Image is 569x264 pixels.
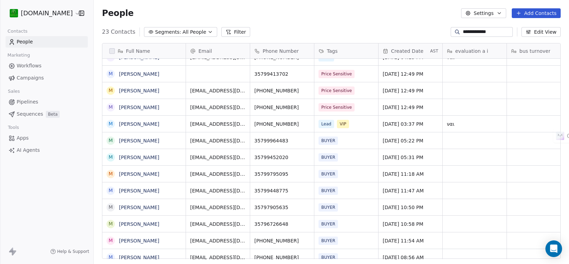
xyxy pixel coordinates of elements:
div: Tags [314,43,378,58]
span: Price Sensitive [319,86,355,95]
a: People [6,36,88,48]
div: M [109,254,113,261]
a: [PERSON_NAME] [119,188,159,193]
span: Contacts [5,26,31,36]
span: [DATE] 08:56 AM [383,254,424,261]
button: Filter [221,27,250,37]
span: [DATE] 10:58 PM [383,221,423,228]
span: Sequences [17,110,43,118]
span: [DATE] 11:18 AM [383,171,424,178]
div: Open Intercom Messenger [545,240,562,257]
a: Workflows [6,60,88,72]
span: [DATE] 12:49 PM [383,104,423,111]
span: 35799413702 [254,71,288,77]
a: [PERSON_NAME] [119,71,159,77]
span: Workflows [17,62,42,69]
div: M [109,104,113,111]
span: [EMAIL_ADDRESS][DOMAIN_NAME] [190,221,246,228]
span: 23 Contacts [102,28,135,36]
a: [PERSON_NAME] [119,55,159,60]
span: People [102,8,134,18]
div: M [109,170,113,178]
div: Full Name [102,43,186,58]
span: Segments: [155,28,181,36]
span: Full Name [126,48,150,55]
span: [PHONE_NUMBER] [254,237,299,244]
a: [PERSON_NAME] [119,88,159,93]
span: 35799964483 [254,137,288,144]
span: Lead [319,120,334,128]
span: [DATE] 03:37 PM [383,121,423,127]
span: [EMAIL_ADDRESS][DOMAIN_NAME] [190,137,246,144]
span: [DATE] 05:31 PM [383,154,423,161]
span: People [17,38,33,46]
span: [DATE] 12:49 PM [383,71,423,77]
a: Campaigns [6,72,88,84]
div: M [109,220,113,228]
div: M [109,204,113,211]
span: BUYER [319,137,338,145]
span: bus turnover [519,48,550,55]
span: Marketing [5,50,33,60]
span: Phone Number [263,48,299,55]
span: [PHONE_NUMBER] [254,254,299,261]
span: Apps [17,134,29,142]
a: Apps [6,132,88,144]
a: [PERSON_NAME] [119,138,159,143]
span: Campaigns [17,74,44,82]
span: VIP [337,120,349,128]
span: [PHONE_NUMBER] [254,121,299,127]
span: [PHONE_NUMBER] [254,104,299,111]
div: Email [186,43,250,58]
a: [PERSON_NAME] [119,221,159,227]
a: [PERSON_NAME] [119,105,159,110]
span: ναι [447,121,455,127]
span: [EMAIL_ADDRESS][DOMAIN_NAME] [190,154,246,161]
a: SequencesBeta [6,108,88,120]
span: BUYER [319,170,338,178]
span: [EMAIL_ADDRESS][DOMAIN_NAME] [190,204,246,211]
span: BUYER [319,237,338,245]
span: BUYER [319,187,338,195]
div: M [109,187,113,194]
span: [EMAIL_ADDRESS][DOMAIN_NAME] [190,87,246,94]
a: [PERSON_NAME] [119,121,159,127]
button: [DOMAIN_NAME] [8,7,74,19]
span: Tools [5,122,22,133]
span: Beta [46,111,60,118]
span: Help & Support [57,249,89,254]
span: 35796726648 [254,221,288,228]
div: Phone Number [250,43,314,58]
span: Tags [327,48,338,55]
div: M [109,87,113,94]
span: BUYER [319,153,338,162]
span: [PHONE_NUMBER] [254,87,299,94]
span: Sales [5,86,23,97]
span: Price Sensitive [319,70,355,78]
span: [EMAIL_ADDRESS][DOMAIN_NAME] [190,254,246,261]
a: [PERSON_NAME] [119,205,159,210]
a: [PERSON_NAME] [119,238,159,244]
a: [PERSON_NAME] [119,255,159,260]
span: [EMAIL_ADDRESS][DOMAIN_NAME] [190,237,246,244]
button: Settings [461,8,506,18]
span: Created Date [391,48,423,55]
span: evaluation a i [455,48,488,55]
div: M [109,154,113,161]
span: 35797905635 [254,204,288,211]
span: [EMAIL_ADDRESS][DOMAIN_NAME] [190,187,246,194]
span: All People [182,28,206,36]
span: [EMAIL_ADDRESS][DOMAIN_NAME] [190,171,246,178]
span: AST [430,48,438,54]
span: Price Sensitive [319,103,355,112]
a: [PERSON_NAME] [119,155,159,160]
a: Help & Support [50,249,89,254]
span: 35799448775 [254,187,288,194]
span: [DATE] 11:54 AM [383,237,424,244]
button: Add Contacts [512,8,561,18]
div: Created DateAST [379,43,442,58]
span: [EMAIL_ADDRESS][DOMAIN_NAME] [190,121,246,127]
div: grid [102,59,186,259]
div: M [109,237,113,244]
a: Pipelines [6,96,88,108]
